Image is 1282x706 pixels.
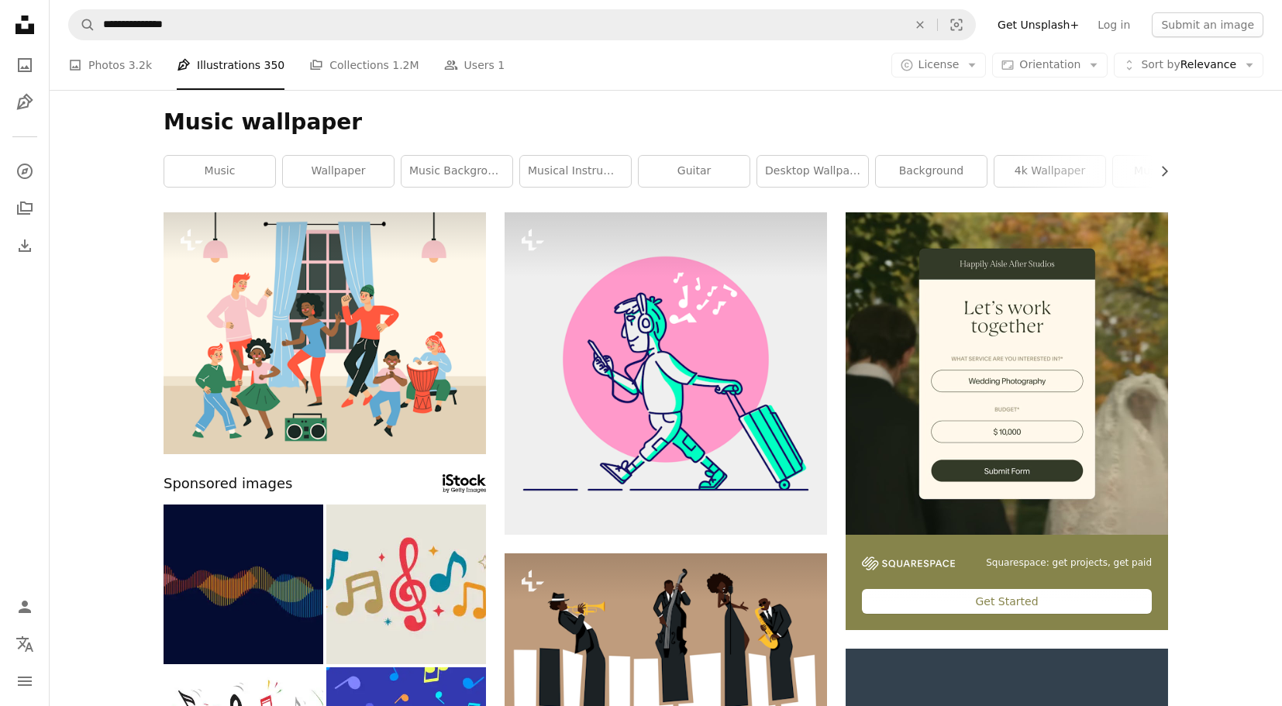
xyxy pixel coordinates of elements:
button: Search Unsplash [69,10,95,40]
a: Collections [9,193,40,224]
span: Relevance [1141,57,1236,73]
button: Sort byRelevance [1114,53,1263,77]
a: music studio [1113,156,1224,187]
span: 1.2M [392,57,419,74]
span: Sort by [1141,58,1180,71]
button: Visual search [938,10,975,40]
button: Orientation [992,53,1108,77]
a: A group of people that are standing on a piano [505,664,827,678]
button: Submit an image [1152,12,1263,37]
a: wallpaper [283,156,394,187]
a: Download History [9,230,40,261]
a: Log in [1088,12,1139,37]
a: Log in / Sign up [9,591,40,622]
img: file-1747939142011-51e5cc87e3c9 [862,556,955,570]
span: Sponsored images [164,473,292,495]
img: abstract audio line sound wave stripe gradient pattern design background [164,505,323,664]
a: music [164,156,275,187]
a: Get Unsplash+ [988,12,1088,37]
a: Explore [9,156,40,187]
form: Find visuals sitewide [68,9,976,40]
a: Home — Unsplash [9,9,40,43]
a: desktop wallpaper [757,156,868,187]
a: a man walking with a suitcase and headphones [505,366,827,380]
button: License [891,53,987,77]
a: Squarespace: get projects, get paidGet Started [846,212,1168,630]
a: 4k wallpaper [994,156,1105,187]
img: Musical notes pattern line. Decorative element for different holidays. Musical border line, festi... [326,505,486,664]
img: file-1747939393036-2c53a76c450aimage [846,212,1168,535]
a: guitar [639,156,750,187]
span: License [918,58,960,71]
span: Squarespace: get projects, get paid [986,556,1152,570]
a: music background [401,156,512,187]
a: Photos [9,50,40,81]
h1: Music wallpaper [164,108,1168,136]
span: 3.2k [129,57,152,74]
button: scroll list to the right [1150,156,1168,187]
a: background [876,156,987,187]
button: Menu [9,666,40,697]
a: Illustrations [9,87,40,118]
img: a man walking with a suitcase and headphones [505,212,827,535]
span: 1 [498,57,505,74]
a: musical instrument [520,156,631,187]
a: Collections 1.2M [309,40,419,90]
div: Get Started [862,589,1152,614]
img: A group of people dancing around a living room [164,212,486,454]
span: Orientation [1019,58,1080,71]
a: Photos 3.2k [68,40,152,90]
button: Clear [903,10,937,40]
a: A group of people dancing around a living room [164,325,486,339]
a: Users 1 [444,40,505,90]
button: Language [9,629,40,660]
